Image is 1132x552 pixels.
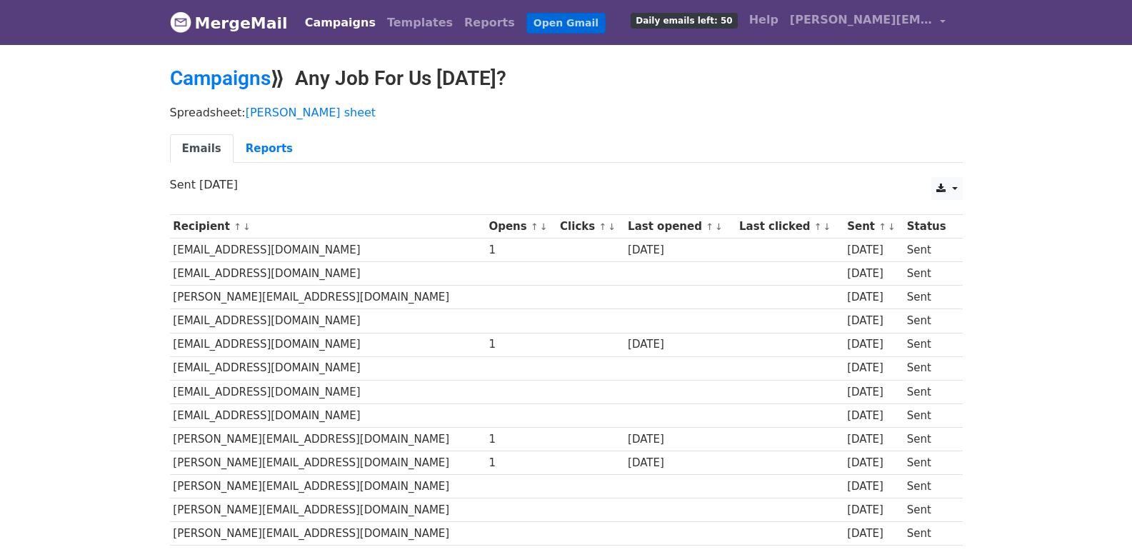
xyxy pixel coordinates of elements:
td: [PERSON_NAME][EMAIL_ADDRESS][DOMAIN_NAME] [170,451,486,475]
a: Reports [459,9,521,37]
a: ↑ [814,221,822,232]
iframe: Chat Widget [1061,483,1132,552]
td: Sent [903,403,955,427]
td: [EMAIL_ADDRESS][DOMAIN_NAME] [170,262,486,286]
td: Sent [903,380,955,403]
a: ↓ [540,221,548,232]
div: [DATE] [628,431,732,448]
div: [DATE] [847,431,900,448]
a: [PERSON_NAME] sheet [246,106,376,119]
a: Daily emails left: 50 [625,6,743,34]
div: [DATE] [847,502,900,518]
div: 1 [489,242,553,259]
td: [EMAIL_ADDRESS][DOMAIN_NAME] [170,403,486,427]
h2: ⟫ Any Job For Us [DATE]? [170,66,963,91]
td: [EMAIL_ADDRESS][DOMAIN_NAME] [170,380,486,403]
th: Clicks [556,215,624,239]
a: Templates [381,9,459,37]
div: [DATE] [847,384,900,401]
th: Status [903,215,955,239]
td: Sent [903,309,955,333]
a: ↓ [823,221,831,232]
td: Sent [903,262,955,286]
a: ↓ [715,221,723,232]
div: [DATE] [847,455,900,471]
a: ↑ [234,221,241,232]
td: [EMAIL_ADDRESS][DOMAIN_NAME] [170,239,486,262]
div: [DATE] [847,408,900,424]
span: Daily emails left: 50 [631,13,737,29]
td: [PERSON_NAME][EMAIL_ADDRESS][DOMAIN_NAME] [170,475,486,498]
a: ↓ [608,221,616,232]
p: Spreadsheet: [170,105,963,120]
a: MergeMail [170,8,288,38]
div: [DATE] [628,455,732,471]
td: Sent [903,333,955,356]
th: Opens [486,215,557,239]
a: Emails [170,134,234,164]
div: [DATE] [847,478,900,495]
div: [DATE] [628,242,732,259]
td: [EMAIL_ADDRESS][DOMAIN_NAME] [170,356,486,380]
div: [DATE] [628,336,732,353]
th: Recipient [170,215,486,239]
a: ↑ [531,221,539,232]
td: Sent [903,356,955,380]
a: Reports [234,134,305,164]
a: ↑ [598,221,606,232]
th: Last clicked [736,215,843,239]
img: MergeMail logo [170,11,191,33]
th: Last opened [624,215,736,239]
td: [PERSON_NAME][EMAIL_ADDRESS][DOMAIN_NAME] [170,522,486,546]
div: [DATE] [847,313,900,329]
td: [PERSON_NAME][EMAIL_ADDRESS][DOMAIN_NAME] [170,498,486,522]
td: Sent [903,239,955,262]
td: Sent [903,286,955,309]
td: Sent [903,451,955,475]
a: ↓ [243,221,251,232]
td: Sent [903,522,955,546]
td: [EMAIL_ADDRESS][DOMAIN_NAME] [170,333,486,356]
th: Sent [843,215,903,239]
div: 1 [489,431,553,448]
a: Campaigns [170,66,271,90]
td: [EMAIL_ADDRESS][DOMAIN_NAME] [170,309,486,333]
td: [PERSON_NAME][EMAIL_ADDRESS][DOMAIN_NAME] [170,427,486,451]
span: [PERSON_NAME][EMAIL_ADDRESS][DOMAIN_NAME] [790,11,933,29]
td: [PERSON_NAME][EMAIL_ADDRESS][DOMAIN_NAME] [170,286,486,309]
a: ↑ [878,221,886,232]
div: [DATE] [847,266,900,282]
div: [DATE] [847,289,900,306]
div: [DATE] [847,526,900,542]
a: Campaigns [299,9,381,37]
a: ↓ [888,221,896,232]
a: Open Gmail [526,13,606,34]
td: Sent [903,498,955,522]
a: ↑ [706,221,713,232]
a: [PERSON_NAME][EMAIL_ADDRESS][DOMAIN_NAME] [784,6,951,39]
div: [DATE] [847,336,900,353]
p: Sent [DATE] [170,177,963,192]
div: [DATE] [847,360,900,376]
div: 1 [489,455,553,471]
div: 1 [489,336,553,353]
a: Help [743,6,784,34]
td: Sent [903,427,955,451]
div: [DATE] [847,242,900,259]
td: Sent [903,475,955,498]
